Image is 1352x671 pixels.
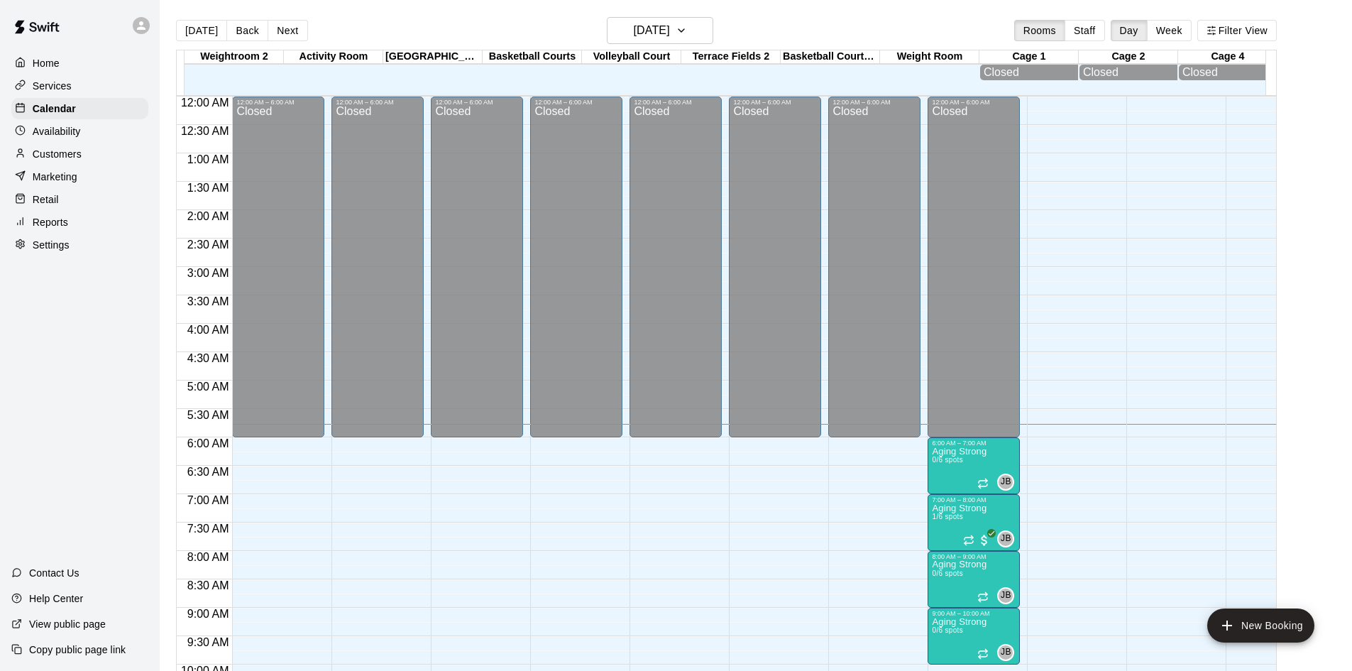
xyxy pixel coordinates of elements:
[1003,474,1014,491] span: Jeffrey Batis
[29,591,83,606] p: Help Center
[184,267,233,279] span: 3:00 AM
[33,147,82,161] p: Customers
[530,97,622,437] div: 12:00 AM – 6:00 AM: Closed
[33,192,59,207] p: Retail
[1083,66,1174,79] div: Closed
[336,106,419,442] div: Closed
[11,121,148,142] a: Availability
[184,239,233,251] span: 2:30 AM
[932,610,1016,617] div: 9:00 AM – 10:00 AM
[997,474,1014,491] div: Jeffrey Batis
[33,102,76,116] p: Calendar
[607,17,713,44] button: [DATE]
[11,212,148,233] a: Reports
[226,20,268,41] button: Back
[534,99,618,106] div: 12:00 AM – 6:00 AM
[483,50,582,64] div: Basketball Courts
[534,106,618,442] div: Closed
[928,437,1020,494] div: 6:00 AM – 7:00 AM: Aging Strong
[928,551,1020,608] div: 8:00 AM – 9:00 AM: Aging Strong
[184,437,233,449] span: 6:00 AM
[932,513,963,520] span: 1/6 spots filled
[681,50,781,64] div: Terrace Fields 2
[634,99,718,106] div: 12:00 AM – 6:00 AM
[11,98,148,119] a: Calendar
[336,99,419,106] div: 12:00 AM – 6:00 AM
[1197,20,1277,41] button: Filter View
[1001,589,1011,603] span: JB
[33,170,77,184] p: Marketing
[176,20,227,41] button: [DATE]
[932,440,1016,447] div: 6:00 AM – 7:00 AM
[977,478,989,489] span: Recurring event
[11,143,148,165] a: Customers
[634,106,718,442] div: Closed
[979,50,1079,64] div: Cage 1
[236,106,320,442] div: Closed
[1079,50,1178,64] div: Cage 2
[928,608,1020,665] div: 9:00 AM – 10:00 AM: Aging Strong
[184,551,233,563] span: 8:00 AM
[184,352,233,364] span: 4:30 AM
[997,587,1014,604] div: Jeffrey Batis
[1065,20,1105,41] button: Staff
[431,97,523,437] div: 12:00 AM – 6:00 AM: Closed
[184,210,233,222] span: 2:00 AM
[184,381,233,393] span: 5:00 AM
[184,579,233,591] span: 8:30 AM
[184,608,233,620] span: 9:00 AM
[1182,66,1273,79] div: Closed
[184,466,233,478] span: 6:30 AM
[997,644,1014,661] div: Jeffrey Batis
[729,97,821,437] div: 12:00 AM – 6:00 AM: Closed
[977,648,989,660] span: Recurring event
[997,530,1014,547] div: Jeffrey Batis
[11,189,148,210] a: Retail
[932,456,963,464] span: 0/6 spots filled
[184,324,233,336] span: 4:00 AM
[331,97,424,437] div: 12:00 AM – 6:00 AM: Closed
[29,643,126,657] p: Copy public page link
[1003,587,1014,604] span: Jeffrey Batis
[33,215,68,229] p: Reports
[11,53,148,74] a: Home
[33,124,81,138] p: Availability
[1207,609,1314,643] button: add
[832,99,916,106] div: 12:00 AM – 6:00 AM
[185,50,284,64] div: Weightroom 2
[1147,20,1192,41] button: Week
[963,535,974,546] span: Recurring event
[1003,530,1014,547] span: Jeffrey Batis
[383,50,483,64] div: [GEOGRAPHIC_DATA]
[1001,475,1011,489] span: JB
[29,566,79,580] p: Contact Us
[184,295,233,307] span: 3:30 AM
[733,99,817,106] div: 12:00 AM – 6:00 AM
[33,56,60,70] p: Home
[435,99,519,106] div: 12:00 AM – 6:00 AM
[184,523,233,535] span: 7:30 AM
[184,182,233,194] span: 1:30 AM
[832,106,916,442] div: Closed
[880,50,979,64] div: Weight Room
[928,97,1020,437] div: 12:00 AM – 6:00 AM: Closed
[634,21,670,40] h6: [DATE]
[29,617,106,631] p: View public page
[232,97,324,437] div: 12:00 AM – 6:00 AM: Closed
[932,106,1016,442] div: Closed
[268,20,307,41] button: Next
[236,99,320,106] div: 12:00 AM – 6:00 AM
[11,166,148,187] a: Marketing
[630,97,722,437] div: 12:00 AM – 6:00 AM: Closed
[828,97,920,437] div: 12:00 AM – 6:00 AM: Closed
[977,533,991,547] span: All customers have paid
[781,50,880,64] div: Basketball Courts 2
[582,50,681,64] div: Volleyball Court
[33,79,72,93] p: Services
[984,66,1075,79] div: Closed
